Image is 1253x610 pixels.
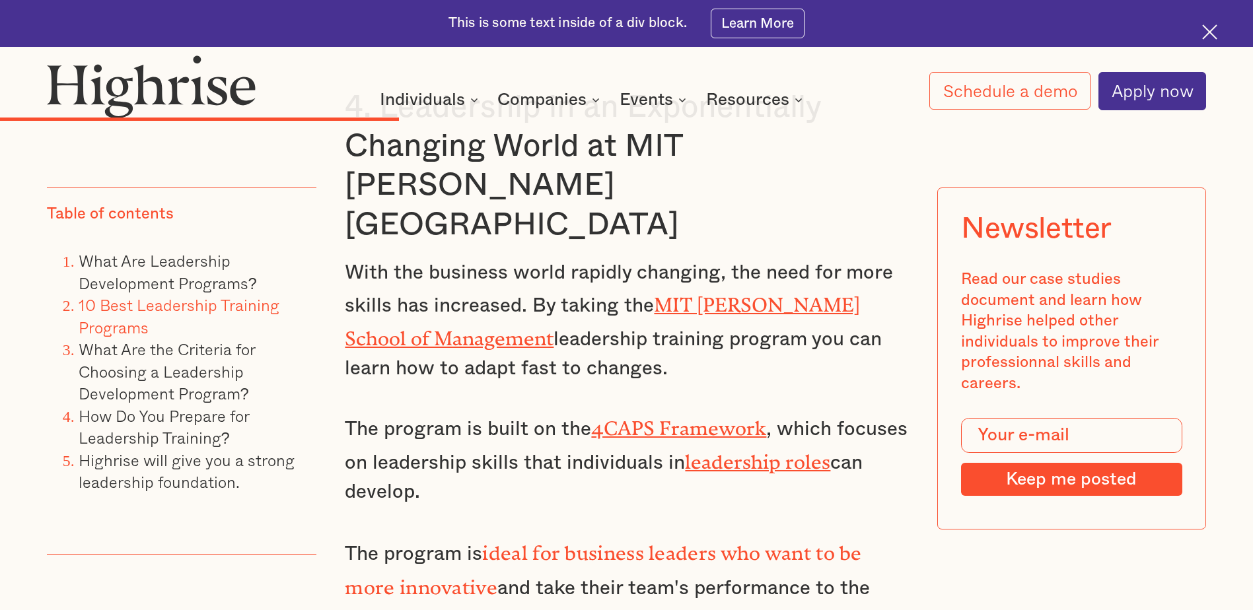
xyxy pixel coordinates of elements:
a: Apply now [1098,72,1206,110]
input: Keep me posted [961,463,1182,496]
input: Your e-mail [961,418,1182,453]
form: Modal Form [961,418,1182,496]
div: Read our case studies document and learn how Highrise helped other individuals to improve their p... [961,269,1182,394]
p: The program is built on the , which focuses on leadership skills that individuals in can develop. [345,411,908,506]
h3: 4. Leadership in an Exponentially Changing World at MIT [PERSON_NAME][GEOGRAPHIC_DATA] [345,88,908,244]
a: What Are Leadership Development Programs? [79,248,257,295]
a: Schedule a demo [929,72,1090,110]
a: leadership roles [685,451,830,463]
div: This is some text inside of a div block. [448,14,687,32]
img: Highrise logo [47,55,256,118]
a: What Are the Criteria for Choosing a Leadership Development Program? [79,337,255,405]
p: With the business world rapidly changing, the need for more skills has increased. By taking the l... [345,258,908,384]
p: ‍ [47,494,316,515]
a: 4CAPS Framework [591,417,766,430]
a: MIT [PERSON_NAME] School of Management [345,294,860,339]
div: Events [620,92,690,108]
strong: ideal for business leaders who want to be more innovative [345,542,861,589]
div: Events [620,92,673,108]
div: Table of contents [47,204,174,225]
a: 10 Best Leadership Training Programs [79,292,279,339]
div: Individuals [380,92,465,108]
div: Newsletter [961,212,1112,246]
div: Companies [497,92,604,108]
a: Highrise will give you a strong leadership foundation. [79,448,295,494]
div: Resources [706,92,806,108]
div: Individuals [380,92,482,108]
a: Learn More [711,9,805,38]
a: How Do You Prepare for Leadership Training? [79,403,249,450]
img: Cross icon [1202,24,1217,40]
div: Resources [706,92,789,108]
div: Companies [497,92,587,108]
